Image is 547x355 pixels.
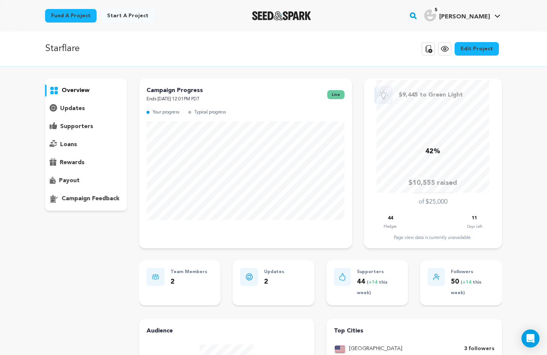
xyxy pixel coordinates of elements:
[147,95,203,104] p: Ends [DATE] 12:01PM PDT
[432,6,440,14] span: 5
[419,198,447,207] p: of $25,000
[45,103,127,115] button: updates
[252,11,311,20] a: Seed&Spark Homepage
[455,42,499,56] a: Edit Project
[521,329,539,347] div: Open Intercom Messenger
[369,280,379,285] span: +14
[424,9,436,21] img: user.png
[423,8,502,24] span: Laura R.'s Profile
[60,140,77,149] p: loans
[357,268,400,276] p: Supporters
[60,158,85,167] p: rewards
[147,86,203,95] p: Campaign Progress
[424,9,490,21] div: Laura R.'s Profile
[472,214,477,223] p: 11
[45,193,127,205] button: campaign feedback
[59,176,80,185] p: payout
[171,268,207,276] p: Team Members
[349,344,402,353] p: [GEOGRAPHIC_DATA]
[45,139,127,151] button: loans
[384,223,397,230] p: Pledges
[451,280,482,296] span: ( this week)
[62,86,89,95] p: overview
[425,146,440,157] p: 42%
[388,214,393,223] p: 44
[45,85,127,97] button: overview
[60,122,93,131] p: supporters
[327,90,345,99] span: live
[439,14,490,20] span: [PERSON_NAME]
[194,108,226,117] p: Typical progress
[60,104,85,113] p: updates
[45,9,97,23] a: Fund a project
[451,268,494,276] p: Followers
[147,326,307,335] h4: Audience
[153,108,179,117] p: Your progress
[252,11,311,20] img: Seed&Spark Logo Dark Mode
[423,8,502,21] a: Laura R.'s Profile
[264,276,284,287] p: 2
[464,344,494,353] p: 3 followers
[372,235,494,241] div: Page view data is currently unavailable.
[45,157,127,169] button: rewards
[462,280,473,285] span: +14
[264,268,284,276] p: Updates
[45,42,80,56] p: Starflare
[357,276,400,298] p: 44
[357,280,388,296] span: ( this week)
[45,121,127,133] button: supporters
[334,326,494,335] h4: Top Cities
[62,194,119,203] p: campaign feedback
[451,276,494,298] p: 50
[171,276,207,287] p: 2
[467,223,482,230] p: Days Left
[101,9,154,23] a: Start a project
[45,175,127,187] button: payout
